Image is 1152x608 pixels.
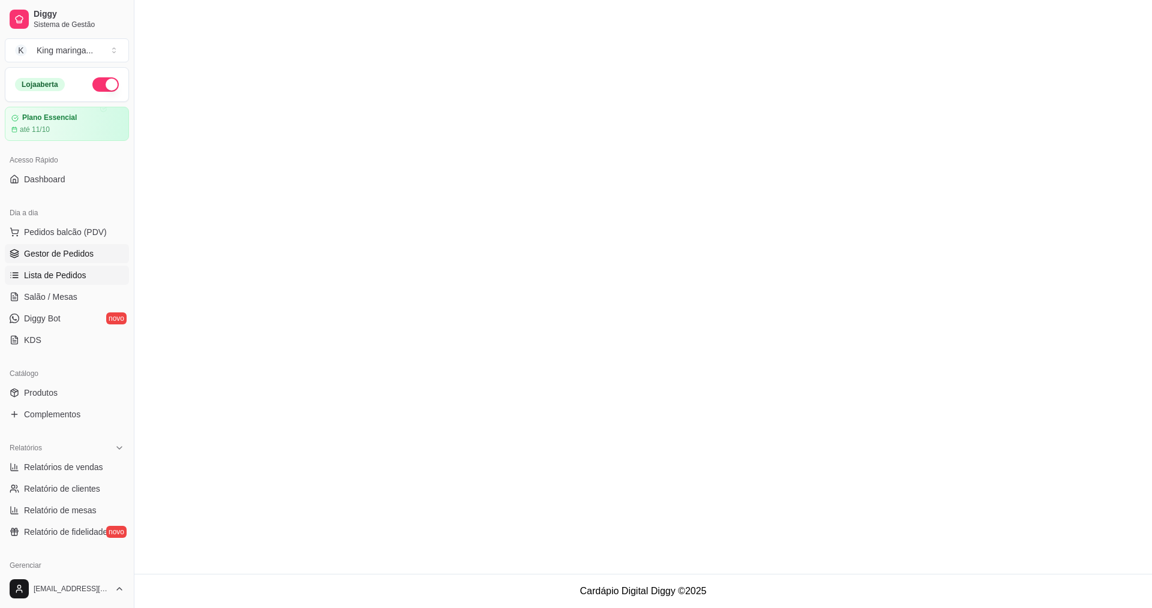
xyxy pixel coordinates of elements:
footer: Cardápio Digital Diggy © 2025 [134,574,1152,608]
a: Diggy Botnovo [5,309,129,328]
div: Dia a dia [5,203,129,222]
span: K [15,44,27,56]
div: Acesso Rápido [5,151,129,170]
a: KDS [5,330,129,350]
span: Relatórios de vendas [24,461,103,473]
span: Diggy [34,9,124,20]
article: Plano Essencial [22,113,77,122]
button: Alterar Status [92,77,119,92]
a: Relatório de clientes [5,479,129,498]
span: Sistema de Gestão [34,20,124,29]
a: DiggySistema de Gestão [5,5,129,34]
span: Lista de Pedidos [24,269,86,281]
span: KDS [24,334,41,346]
span: Relatório de mesas [24,504,97,516]
span: Pedidos balcão (PDV) [24,226,107,238]
div: Loja aberta [15,78,65,91]
button: Pedidos balcão (PDV) [5,222,129,242]
a: Relatórios de vendas [5,457,129,477]
span: Relatório de clientes [24,483,100,495]
span: Dashboard [24,173,65,185]
span: Produtos [24,387,58,399]
span: Salão / Mesas [24,291,77,303]
span: Diggy Bot [24,312,61,324]
a: Dashboard [5,170,129,189]
div: Gerenciar [5,556,129,575]
div: Catálogo [5,364,129,383]
a: Relatório de mesas [5,501,129,520]
a: Produtos [5,383,129,402]
span: Relatórios [10,443,42,453]
article: até 11/10 [20,125,50,134]
span: [EMAIL_ADDRESS][DOMAIN_NAME] [34,584,110,594]
a: Salão / Mesas [5,287,129,306]
span: Complementos [24,408,80,420]
button: [EMAIL_ADDRESS][DOMAIN_NAME] [5,574,129,603]
span: Gestor de Pedidos [24,248,94,260]
a: Lista de Pedidos [5,266,129,285]
a: Relatório de fidelidadenovo [5,522,129,541]
span: Relatório de fidelidade [24,526,107,538]
a: Gestor de Pedidos [5,244,129,263]
a: Complementos [5,405,129,424]
div: King maringa ... [37,44,93,56]
button: Select a team [5,38,129,62]
a: Plano Essencialaté 11/10 [5,107,129,141]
